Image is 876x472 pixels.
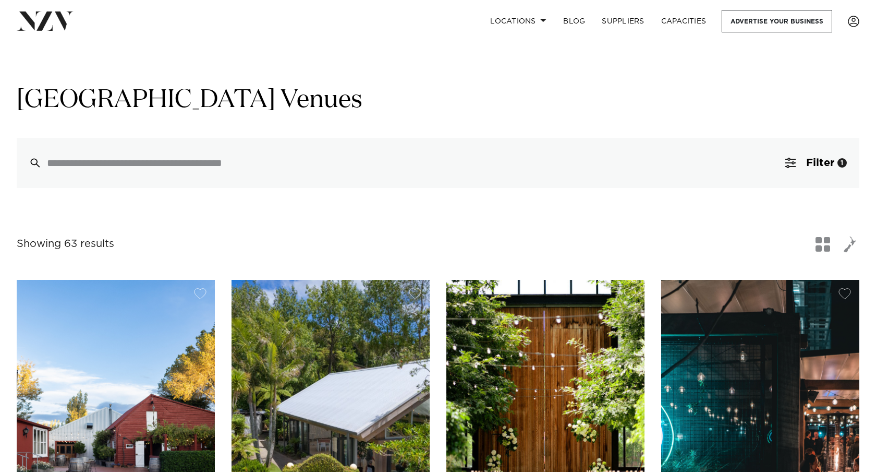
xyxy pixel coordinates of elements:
a: Capacities [653,10,715,32]
a: SUPPLIERS [593,10,652,32]
div: 1 [837,158,847,168]
h1: [GEOGRAPHIC_DATA] Venues [17,84,859,117]
a: Advertise your business [722,10,832,32]
button: Filter1 [773,138,859,188]
a: BLOG [555,10,593,32]
img: nzv-logo.png [17,11,74,30]
div: Showing 63 results [17,236,114,252]
a: Locations [482,10,555,32]
span: Filter [806,158,834,168]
